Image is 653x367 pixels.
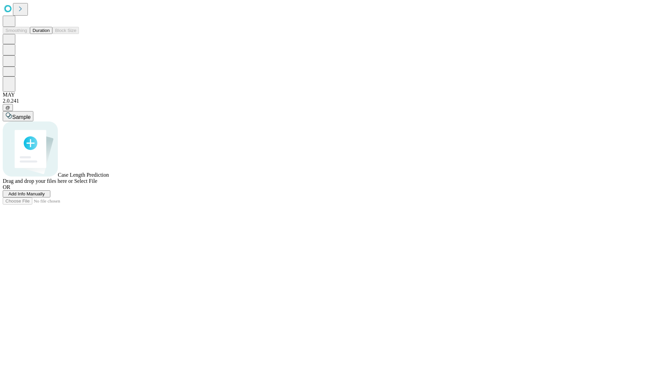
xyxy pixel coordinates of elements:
[30,27,52,34] button: Duration
[3,178,73,184] span: Drag and drop your files here or
[58,172,109,178] span: Case Length Prediction
[3,27,30,34] button: Smoothing
[9,191,45,196] span: Add Info Manually
[12,114,31,120] span: Sample
[3,104,13,111] button: @
[52,27,79,34] button: Block Size
[74,178,97,184] span: Select File
[3,190,50,197] button: Add Info Manually
[3,111,33,121] button: Sample
[3,98,650,104] div: 2.0.241
[3,184,10,190] span: OR
[5,105,10,110] span: @
[3,92,650,98] div: MAY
